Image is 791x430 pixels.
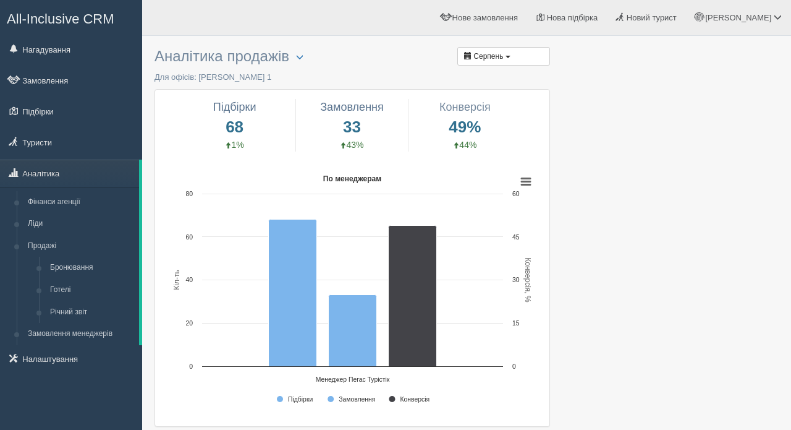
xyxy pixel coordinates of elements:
[512,234,520,241] text: 45
[457,47,550,66] button: Серпень
[44,301,139,324] a: Річний звіт
[164,170,540,417] svg: По менеджерам
[185,191,193,197] text: 80
[473,52,503,61] span: Серпень
[418,115,512,139] span: 49%
[305,115,399,139] span: 33
[22,235,139,257] a: Продажі
[400,396,429,403] text: Конверсія
[320,101,384,113] span: Замовлення
[512,191,520,197] text: 60
[512,320,520,327] text: 15
[705,13,771,22] span: [PERSON_NAME]
[185,320,193,327] text: 20
[523,257,532,303] text: Конверсія, %
[7,11,114,27] span: All-Inclusive CRM
[288,396,313,403] text: Підбірки
[512,363,516,370] text: 0
[340,140,363,150] span: 43%
[316,376,390,383] text: Менеджер Пегас Турістік
[323,174,381,183] text: По менеджерам
[44,279,139,301] a: Готелі
[22,191,139,213] a: Фінанси агенції
[305,99,399,152] a: Замовлення 33 43%
[1,1,142,35] a: All-Inclusive CRM
[44,257,139,279] a: Бронювання
[22,323,139,345] a: Замовлення менеджерів
[154,71,550,83] p: Для офісів: [PERSON_NAME] 1
[154,48,550,65] h3: Аналітика продажів
[22,213,139,235] a: Ліди
[452,13,518,22] span: Нове замовлення
[627,13,677,22] span: Новий турист
[183,115,286,139] span: 68
[185,277,193,283] text: 40
[183,99,286,152] a: Підбірки 68 1%
[339,396,375,403] text: Замовлення
[185,234,193,241] text: 60
[547,13,598,22] span: Нова підбірка
[453,140,476,150] span: 44%
[225,140,243,150] span: 1%
[439,101,491,113] span: Конверсія
[172,270,181,290] text: Кіл-ть
[189,363,193,370] text: 0
[512,277,520,283] text: 30
[213,101,256,113] span: Підбірки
